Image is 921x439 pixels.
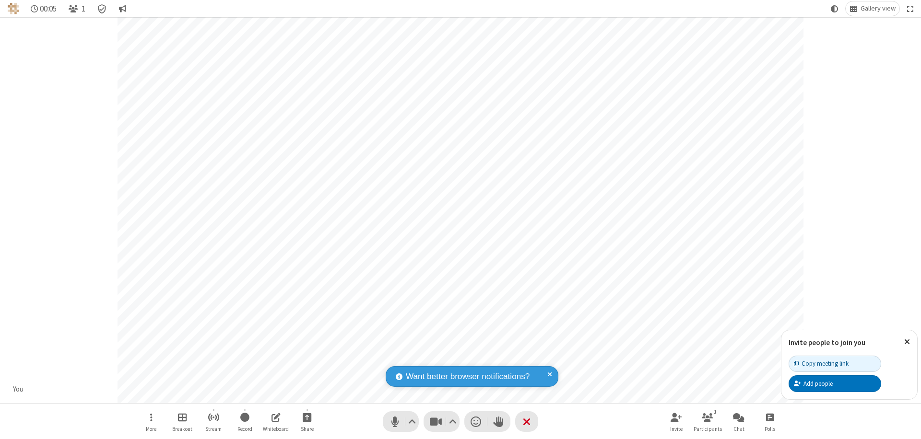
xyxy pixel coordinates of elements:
span: Whiteboard [263,426,289,432]
button: Manage Breakout Rooms [168,408,197,435]
button: End or leave meeting [515,411,538,432]
button: Start streaming [199,408,228,435]
button: Close popover [897,330,917,354]
button: Open menu [137,408,165,435]
span: Record [237,426,252,432]
div: You [10,384,27,395]
button: Raise hand [487,411,510,432]
div: 1 [711,407,720,416]
label: Invite people to join you [789,338,865,347]
span: Gallery view [861,5,896,12]
button: Invite participants (⌘+Shift+I) [662,408,691,435]
button: Change layout [846,1,899,16]
span: Polls [765,426,775,432]
span: 1 [82,4,85,13]
span: Want better browser notifications? [406,370,530,383]
button: Fullscreen [903,1,918,16]
button: Conversation [115,1,130,16]
span: More [146,426,156,432]
button: Copy meeting link [789,356,881,372]
div: Meeting details Encryption enabled [93,1,111,16]
button: Send a reaction [464,411,487,432]
span: Invite [670,426,683,432]
button: Mute (⌘+Shift+A) [383,411,419,432]
button: Open participant list [64,1,89,16]
button: Using system theme [827,1,842,16]
div: Timer [27,1,61,16]
span: Stream [205,426,222,432]
span: Participants [694,426,722,432]
button: Start sharing [293,408,321,435]
button: Open poll [756,408,784,435]
button: Stop video (⌘+Shift+V) [424,411,460,432]
button: Audio settings [406,411,419,432]
span: Share [301,426,314,432]
button: Open shared whiteboard [261,408,290,435]
button: Video setting [447,411,460,432]
div: Copy meeting link [794,359,849,368]
span: 00:05 [40,4,57,13]
button: Open chat [724,408,753,435]
span: Breakout [172,426,192,432]
button: Add people [789,375,881,392]
img: QA Selenium DO NOT DELETE OR CHANGE [8,3,19,14]
button: Start recording [230,408,259,435]
span: Chat [733,426,744,432]
button: Open participant list [693,408,722,435]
